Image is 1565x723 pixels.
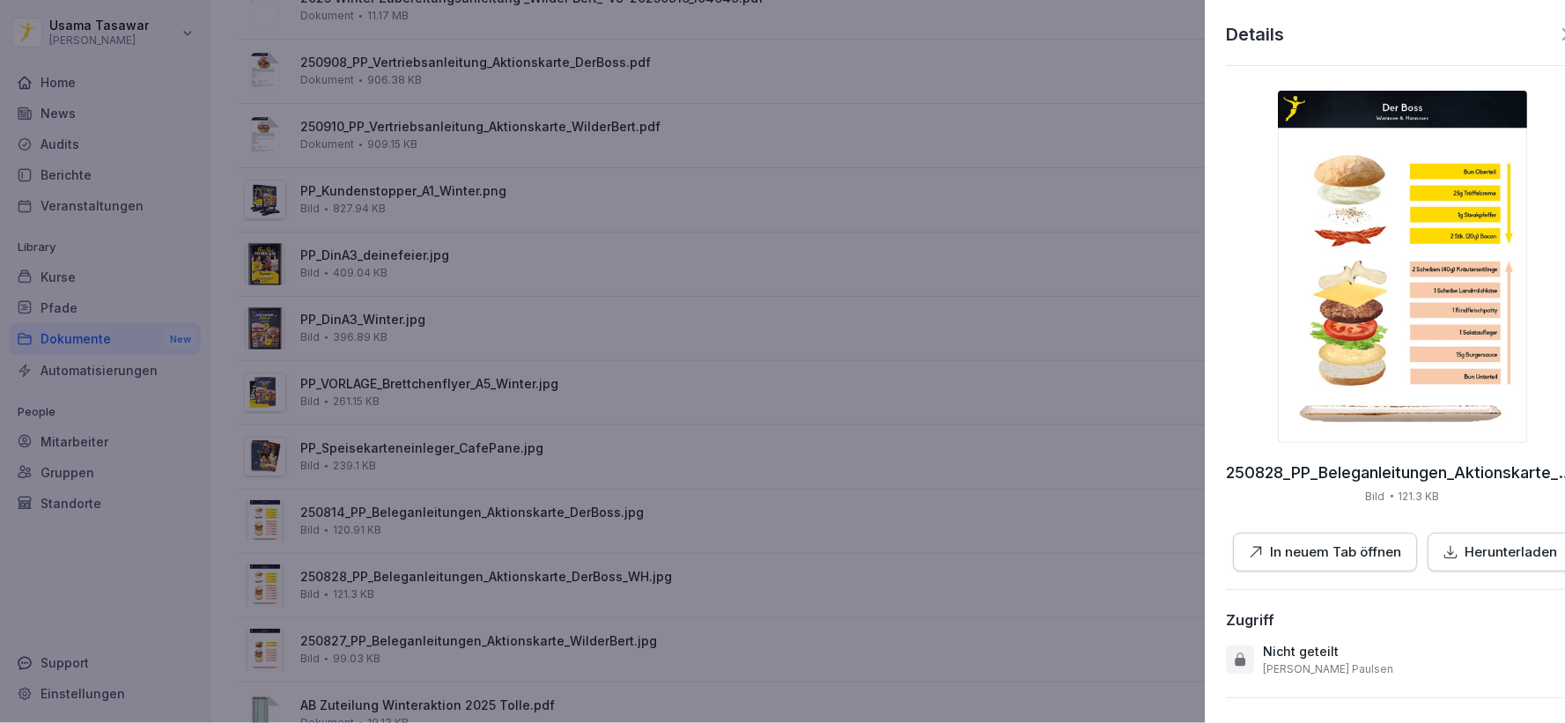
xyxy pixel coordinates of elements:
[1264,662,1394,676] p: [PERSON_NAME] Paulsen
[1264,643,1340,660] p: Nicht geteilt
[1465,542,1558,563] p: Herunterladen
[1227,21,1285,48] p: Details
[1366,489,1385,505] p: Bild
[1279,91,1528,443] img: thumbnail
[1233,533,1417,572] button: In neuem Tab öffnen
[1399,489,1440,505] p: 121.3 KB
[1227,611,1275,629] div: Zugriff
[1271,542,1402,563] p: In neuem Tab öffnen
